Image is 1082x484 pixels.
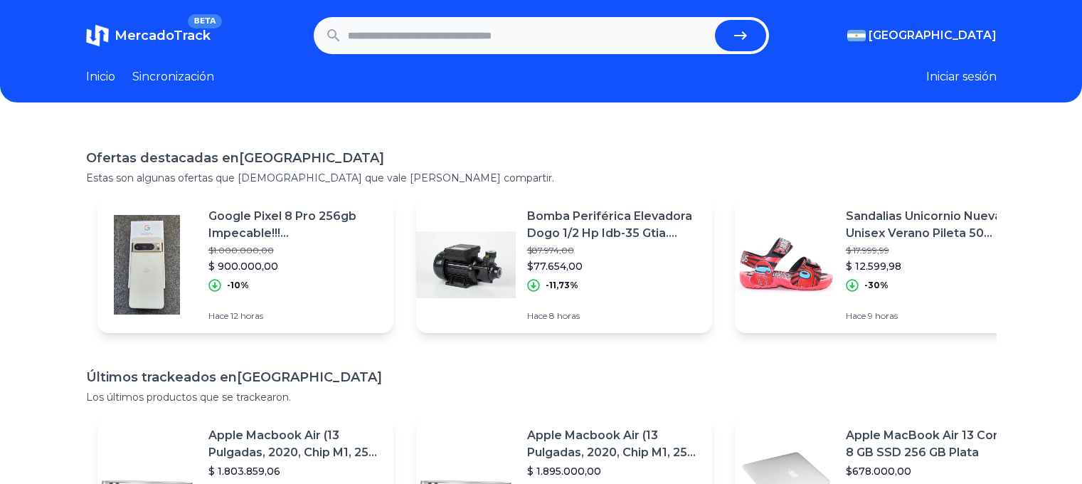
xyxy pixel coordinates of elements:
font: Sandalias Unicornio Nuevas Unisex Verano Pileta 50 Cshoes [846,209,1008,257]
font: Últimos trackeados en [86,369,237,385]
a: Imagen destacadaGoogle Pixel 8 Pro 256gb Impecable!!! [PERSON_NAME]$1.000.000,00$ 900.000,00-10%H... [97,196,393,333]
font: Inicio [86,70,115,83]
font: $ 1.895.000,00 [527,465,601,478]
font: $1.000.000,00 [208,245,274,256]
font: Hace [846,310,866,321]
img: Imagen destacada [416,215,516,315]
img: Imagen destacada [735,215,834,315]
font: 12 horas [230,310,263,321]
font: Google Pixel 8 Pro 256gb Impecable!!! [PERSON_NAME] [208,209,356,257]
button: Iniciar sesión [926,68,997,85]
font: [GEOGRAPHIC_DATA] [237,369,382,385]
font: [GEOGRAPHIC_DATA] [869,28,997,42]
font: 9 horas [868,310,898,321]
font: $ 900.000,00 [208,260,278,273]
font: 8 horas [549,310,580,321]
font: Los últimos productos que se trackearon. [86,391,291,404]
font: $ 12.599,98 [846,260,901,273]
font: Bomba Periférica Elevadora Dogo 1/2 Hp Idb-35 Gtia. Oficial [527,209,692,257]
a: Imagen destacadaSandalias Unicornio Nuevas Unisex Verano Pileta 50 Cshoes$ 17.999,99$ 12.599,98-3... [735,196,1031,333]
a: Inicio [86,68,115,85]
font: $ 1.803.859,06 [208,465,280,478]
font: $ 17.999,99 [846,245,889,256]
font: $77.654,00 [527,260,583,273]
font: -30% [864,280,889,290]
font: Hace [208,310,228,321]
font: $678.000,00 [846,465,911,478]
font: $87.974,00 [527,245,574,256]
font: Sincronización [132,70,214,83]
font: BETA [193,16,216,26]
img: Imagen destacada [97,215,197,315]
img: Argentina [847,30,866,41]
img: MercadoTrack [86,24,109,47]
a: Imagen destacadaBomba Periférica Elevadora Dogo 1/2 Hp Idb-35 Gtia. Oficial$87.974,00$77.654,00-1... [416,196,712,333]
font: Estas son algunas ofertas que [DEMOGRAPHIC_DATA] que vale [PERSON_NAME] compartir. [86,172,554,184]
font: -10% [227,280,249,290]
font: [GEOGRAPHIC_DATA] [239,150,384,166]
font: MercadoTrack [115,28,211,43]
a: MercadoTrackBETA [86,24,211,47]
a: Sincronización [132,68,214,85]
font: Apple MacBook Air 13 Core I5 8 GB SSD 256 GB Plata [846,428,1019,459]
font: Iniciar sesión [926,70,997,83]
button: [GEOGRAPHIC_DATA] [847,27,997,44]
font: -11,73% [546,280,578,290]
font: Hace [527,310,547,321]
font: Ofertas destacadas en [86,150,239,166]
